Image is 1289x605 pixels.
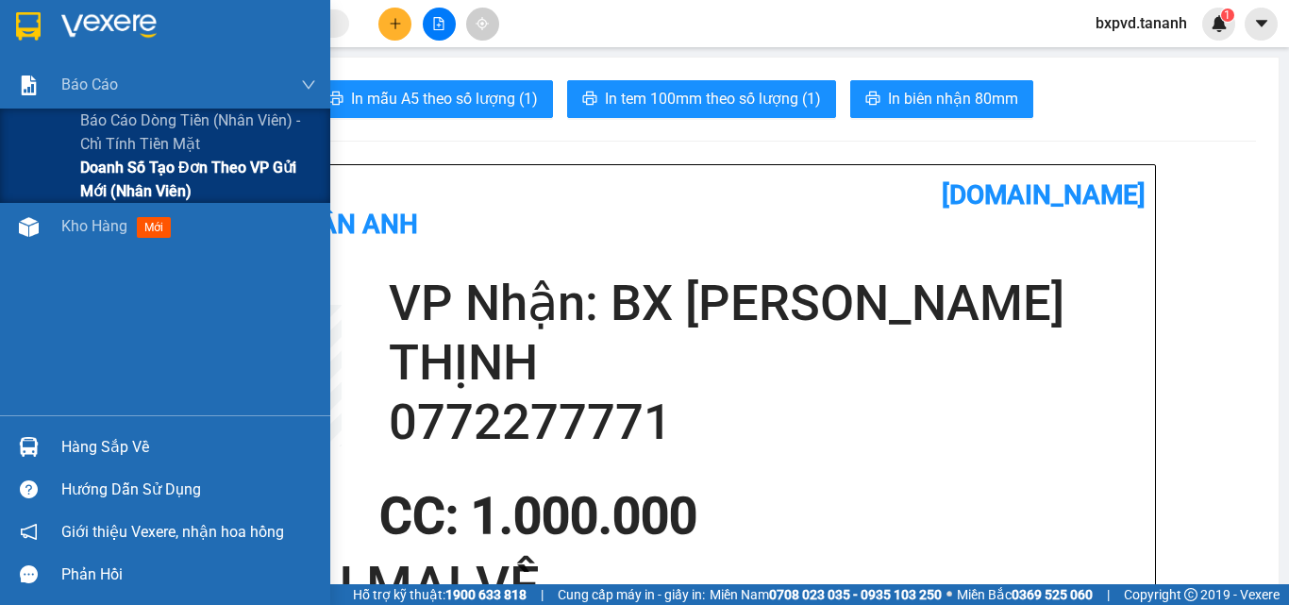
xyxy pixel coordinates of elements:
button: file-add [423,8,456,41]
span: aim [476,17,489,30]
span: In biên nhận 80mm [888,87,1018,110]
div: Hàng sắp về [61,433,316,462]
span: Cung cấp máy in - giấy in: [558,584,705,605]
button: caret-down [1245,8,1278,41]
span: Báo cáo [61,73,118,96]
span: Kho hàng [61,217,127,235]
img: solution-icon [19,76,39,95]
span: Doanh số tạo đơn theo VP gửi mới (nhân viên) [80,156,316,203]
b: Tân Anh [304,209,418,240]
b: [DOMAIN_NAME] [942,179,1146,210]
span: notification [20,523,38,541]
span: copyright [1184,588,1197,601]
strong: 1900 633 818 [445,587,527,602]
span: Giới thiệu Vexere, nhận hoa hồng [61,520,284,544]
button: printerIn mẫu A5 theo số lượng (1) [313,80,553,118]
div: CC : 1.000.000 [368,488,709,545]
div: Phản hồi [61,561,316,589]
span: | [1107,584,1110,605]
span: bxpvd.tananh [1080,11,1202,35]
span: Miền Nam [710,584,942,605]
span: question-circle [20,480,38,498]
span: 1 [1224,8,1230,22]
img: warehouse-icon [19,217,39,237]
strong: 0708 023 035 - 0935 103 250 [769,587,942,602]
span: printer [582,91,597,109]
button: plus [378,8,411,41]
span: In mẫu A5 theo số lượng (1) [351,87,538,110]
span: | [541,584,544,605]
span: caret-down [1253,15,1270,32]
span: In tem 100mm theo số lượng (1) [605,87,821,110]
span: message [20,565,38,583]
span: mới [137,217,171,238]
span: Báo cáo dòng tiền (nhân viên) - chỉ tính tiền mặt [80,109,316,156]
strong: 0369 525 060 [1012,587,1093,602]
span: Miền Bắc [957,584,1093,605]
div: Hướng dẫn sử dụng [61,476,316,504]
button: printerIn biên nhận 80mm [850,80,1033,118]
span: printer [328,91,343,109]
h2: THỊNH [389,333,1146,393]
img: logo-vxr [16,12,41,41]
span: printer [865,91,880,109]
h2: VP Nhận: BX [PERSON_NAME] [389,274,1146,333]
img: warehouse-icon [19,437,39,457]
img: icon-new-feature [1211,15,1228,32]
span: file-add [432,17,445,30]
span: Hỗ trợ kỹ thuật: [353,584,527,605]
h2: 0772277771 [389,393,1146,452]
span: down [301,77,316,92]
sup: 1 [1221,8,1234,22]
button: printerIn tem 100mm theo số lượng (1) [567,80,836,118]
span: ⚪️ [946,591,952,598]
button: aim [466,8,499,41]
span: plus [389,17,402,30]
